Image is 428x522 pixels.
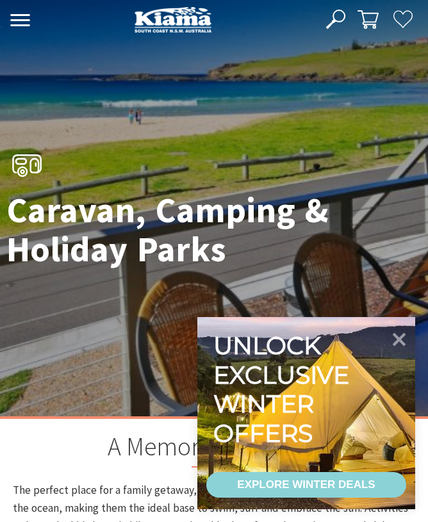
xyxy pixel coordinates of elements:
[206,472,406,498] a: EXPLORE WINTER DEALS
[13,432,415,468] h2: A Memorable Escape
[237,472,375,498] div: EXPLORE WINTER DEALS
[6,191,368,268] h1: Caravan, Camping & Holiday Parks
[135,6,211,33] img: Kiama Logo
[213,331,355,448] div: Unlock exclusive winter offers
